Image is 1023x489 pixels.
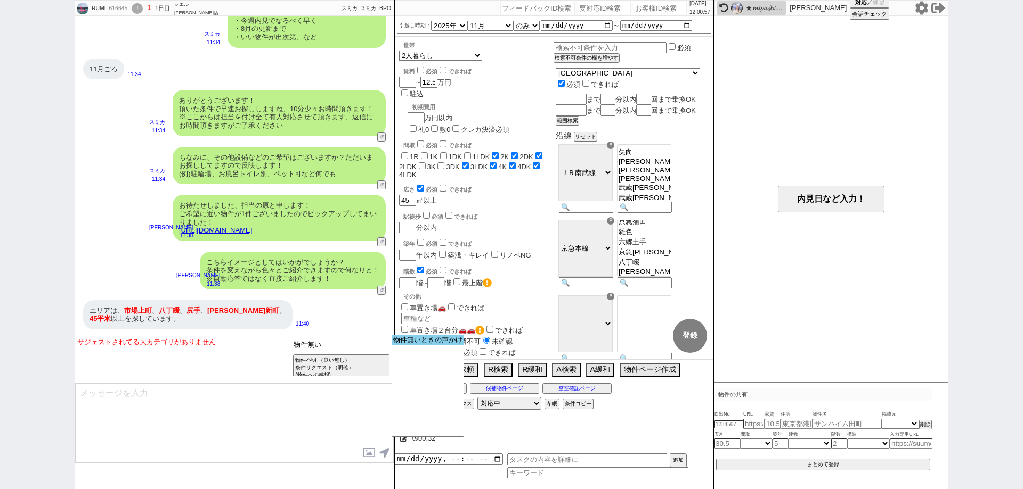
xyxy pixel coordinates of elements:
button: まとめて登録 [716,459,930,470]
option: 京急鶴見 [618,276,671,286]
span: 間取 [741,430,773,439]
div: 1 [147,4,151,13]
p: スミカ [204,30,220,38]
span: 広さ [714,430,741,439]
input: 🔍 [618,202,672,213]
p: 11:34 [127,70,141,79]
button: 範囲検索 [556,116,579,126]
input: 5 [773,438,789,449]
label: 礼0 [418,126,429,134]
label: 必須 [677,44,691,52]
button: 候補物件ページ [470,383,539,394]
span: 住所 [781,410,813,419]
button: A緩和 [586,363,614,377]
label: 2LDK [399,163,417,171]
span: 新町 [265,306,279,314]
span: 築年 [773,430,789,439]
input: フィードバックID検索 [500,2,575,14]
p: [PERSON_NAME] [176,271,220,280]
span: 家賃 [765,410,781,419]
span: 回まで乗換OK [651,106,696,114]
span: URL [743,410,765,419]
input: 未確認 [483,337,490,344]
option: 京急蒲田 [618,217,671,227]
label: リノベNG [500,251,531,259]
button: 登録 [673,319,707,353]
button: 検索不可条件の欄を増やす [554,53,620,63]
input: https://suumo.jp/chintai/jnc_000022489271 [743,419,765,429]
option: [PERSON_NAME][GEOGRAPHIC_DATA] [618,268,671,276]
span: 45平米 [90,314,111,322]
button: ↺ [377,286,386,295]
button: ↺ [377,237,386,246]
div: 616645 [106,4,130,13]
button: 削除 [919,420,932,429]
div: サジェストされてる大カテゴリがありません [77,338,291,346]
input: 車置き場🚗 [401,303,408,310]
button: 会話チェック [850,8,889,20]
option: 六郷土手 [618,237,671,247]
option: 武蔵[PERSON_NAME] [618,193,671,203]
div: 11月ごろ [83,59,124,80]
input: サンハイム田町 [813,419,882,429]
label: できれば [437,186,472,193]
p: [PERSON_NAME] [790,4,847,12]
option: [PERSON_NAME] [618,158,671,166]
div: 賃料 [403,65,472,76]
input: 🔍キーワード検索 [291,338,392,351]
label: 最上階 [462,279,492,287]
label: 車置き場🚗 [399,304,446,312]
input: できれば [582,80,589,87]
div: 駅徒歩 [403,210,554,221]
span: 必須 [426,142,437,148]
div: 分以内 [399,210,554,233]
label: クレカ決済必須 [461,126,509,134]
span: 必須 [426,241,437,247]
div: 初期費用 [412,103,509,111]
div: こちらイメージとしてはいかがでしょうか？ 条件を変えながら色々とご紹介できますので何なりと！ ※自動応答ではなく直接ご紹介します！ [200,252,386,289]
input: 検索不可条件を入力 [554,42,667,53]
div: 階~ 階 [399,277,554,288]
label: 引越し時期： [399,21,431,30]
label: 1LDK [473,153,490,161]
div: ☓ [607,293,614,300]
label: 1R [410,153,419,161]
option: 物件無いときの声かけ [392,335,464,345]
input: できれば [486,326,493,333]
label: 駐込 [410,90,424,98]
p: 12:00:57 [689,8,710,16]
input: 🔍 [559,277,613,288]
label: 2DK [519,153,533,161]
div: 万円以内 [408,99,509,135]
div: まで 分以内 [556,105,709,116]
label: できれば [437,142,472,148]
span: 掲載元 [882,410,896,419]
option: 京急[PERSON_NAME] [618,247,671,258]
input: 🔍 [559,353,613,364]
div: ☓ [607,217,614,225]
input: できれば [440,140,446,147]
option: 矢向 [618,147,671,158]
label: できれば [443,213,477,220]
input: 東京都港区海岸３ [781,419,813,429]
label: できれば [437,68,472,74]
div: 階数 [403,265,554,276]
label: できれば [437,268,472,275]
span: 必須 [426,186,437,193]
span: 市場上町 [124,306,152,314]
label: 4K [498,163,507,171]
div: お待たせしました、担当の原と申します！ ご希望に近い物件が1件ございましたのでピックアップしてまいりました！ [173,195,386,241]
img: 0heto2ZCK7OltCSyrS7ZFEJDIbOTFhOmNJZn13b3RNMWJ4LnxfZywmbXZINjsteyoNbX9xan9OM2xOWE09XB3Gb0V7ZGx7f3s... [77,3,88,14]
input: できれば [445,212,452,219]
div: ありがとうございます！ 頂いた条件で早速お探ししますね、10分少々お時間頂きます！ ※ここからは担当を付け全て有人対応させて頂きます、返信にお時間頂きますがご了承ください [173,90,386,136]
button: 物件不明 （良い無し） 条件リクエスト（明確） (物件への感想) [293,354,389,381]
span: スミカ_BPO [360,5,391,11]
button: ↺ [377,132,386,142]
option: 八丁畷 [618,258,671,268]
input: https://suumo.jp/chintai/jnc_000022489271 [890,438,932,449]
div: RUMI [90,4,106,13]
button: 追加 [670,453,687,467]
label: できれば [446,304,484,312]
label: 1K [429,153,438,161]
input: できれば [440,239,446,246]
